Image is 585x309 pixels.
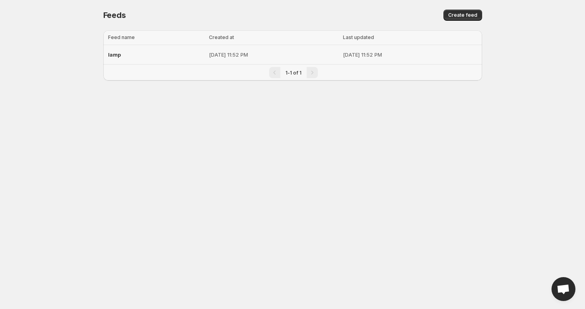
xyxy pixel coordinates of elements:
[108,51,121,58] span: lamp
[108,34,135,40] span: Feed name
[448,12,477,18] span: Create feed
[343,34,374,40] span: Last updated
[343,51,477,59] p: [DATE] 11:52 PM
[103,64,482,81] nav: Pagination
[552,277,575,301] a: Open chat
[443,10,482,21] button: Create feed
[209,34,234,40] span: Created at
[286,70,301,76] span: 1-1 of 1
[209,51,338,59] p: [DATE] 11:52 PM
[103,10,126,20] span: Feeds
